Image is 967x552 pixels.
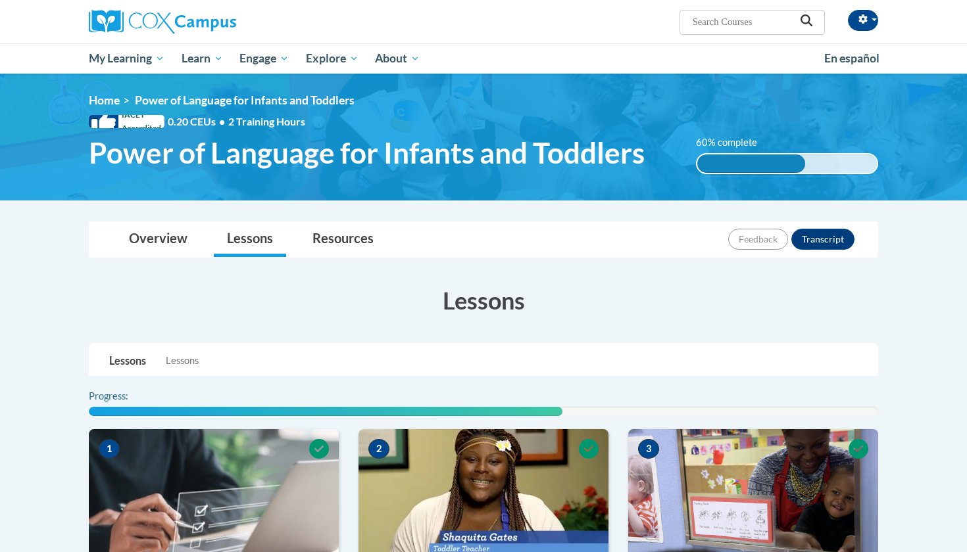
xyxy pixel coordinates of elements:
[306,51,359,66] span: Explore
[166,354,199,368] span: Lessons
[89,10,339,34] a: Cox Campus
[691,14,797,30] input: Search Courses
[109,354,146,368] p: Lessons
[697,154,805,173] div: 60% complete
[299,222,387,257] a: Resources
[89,10,236,34] img: Cox Campus
[368,439,389,459] span: 2
[214,222,286,257] a: Lessons
[89,389,164,403] label: Progress:
[89,135,645,170] span: Power of Language for Infants and Toddlers
[168,114,228,129] span: 0.20 CEUs
[89,93,120,107] a: Home
[116,222,201,257] a: Overview
[89,284,878,317] h3: Lessons
[791,229,855,250] button: Transcript
[297,43,367,74] a: Explore
[135,93,355,107] span: Power of Language for Infants and Toddlers
[848,10,878,31] button: Account Settings
[239,51,289,66] span: Engage
[816,45,888,72] a: En español
[375,51,420,66] span: About
[728,229,788,250] button: Feedback
[219,115,225,127] span: •
[231,43,297,74] a: Engage
[797,14,816,31] button: Search
[696,135,772,150] label: 60% complete
[638,439,659,459] span: 3
[182,51,223,66] span: Learn
[89,51,164,66] span: My Learning
[89,115,164,128] span: IACET Accredited
[99,439,120,459] span: 1
[824,51,880,65] span: En español
[367,43,429,74] a: About
[69,43,898,74] div: Main menu
[228,115,305,127] span: 2 Training Hours
[80,43,173,74] a: My Learning
[173,43,232,74] a: Learn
